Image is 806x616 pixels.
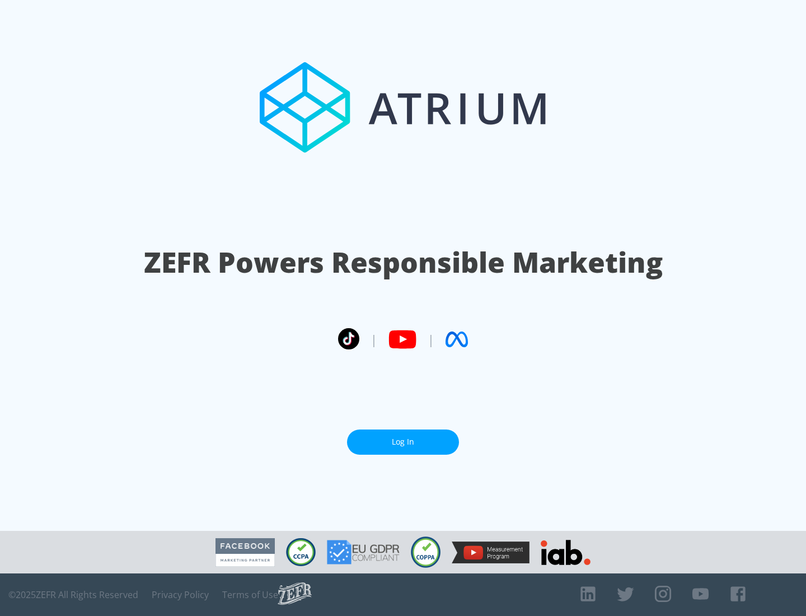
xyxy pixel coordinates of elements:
h1: ZEFR Powers Responsible Marketing [144,243,663,282]
a: Terms of Use [222,589,278,600]
img: GDPR Compliant [327,540,400,564]
img: YouTube Measurement Program [452,542,529,563]
img: CCPA Compliant [286,538,316,566]
a: Privacy Policy [152,589,209,600]
span: © 2025 ZEFR All Rights Reserved [8,589,138,600]
span: | [371,331,377,348]
a: Log In [347,430,459,455]
img: COPPA Compliant [411,536,441,568]
span: | [428,331,434,348]
img: Facebook Marketing Partner [215,538,275,567]
img: IAB [541,540,591,565]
